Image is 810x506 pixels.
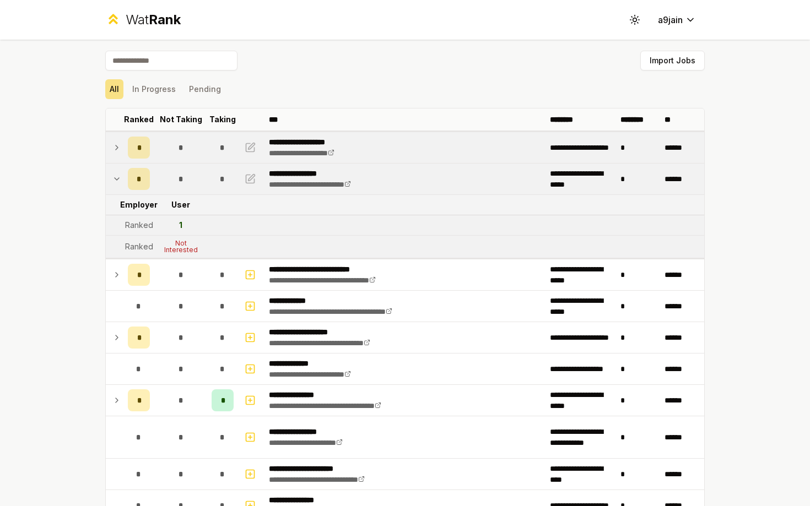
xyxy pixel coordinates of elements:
[209,114,236,125] p: Taking
[159,240,203,253] div: Not Interested
[658,13,683,26] span: a9jain
[125,241,153,252] div: Ranked
[149,12,181,28] span: Rank
[185,79,225,99] button: Pending
[105,11,181,29] a: WatRank
[640,51,705,70] button: Import Jobs
[160,114,202,125] p: Not Taking
[124,114,154,125] p: Ranked
[128,79,180,99] button: In Progress
[123,195,154,215] td: Employer
[105,79,123,99] button: All
[126,11,181,29] div: Wat
[179,220,182,231] div: 1
[649,10,705,30] button: a9jain
[125,220,153,231] div: Ranked
[154,195,207,215] td: User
